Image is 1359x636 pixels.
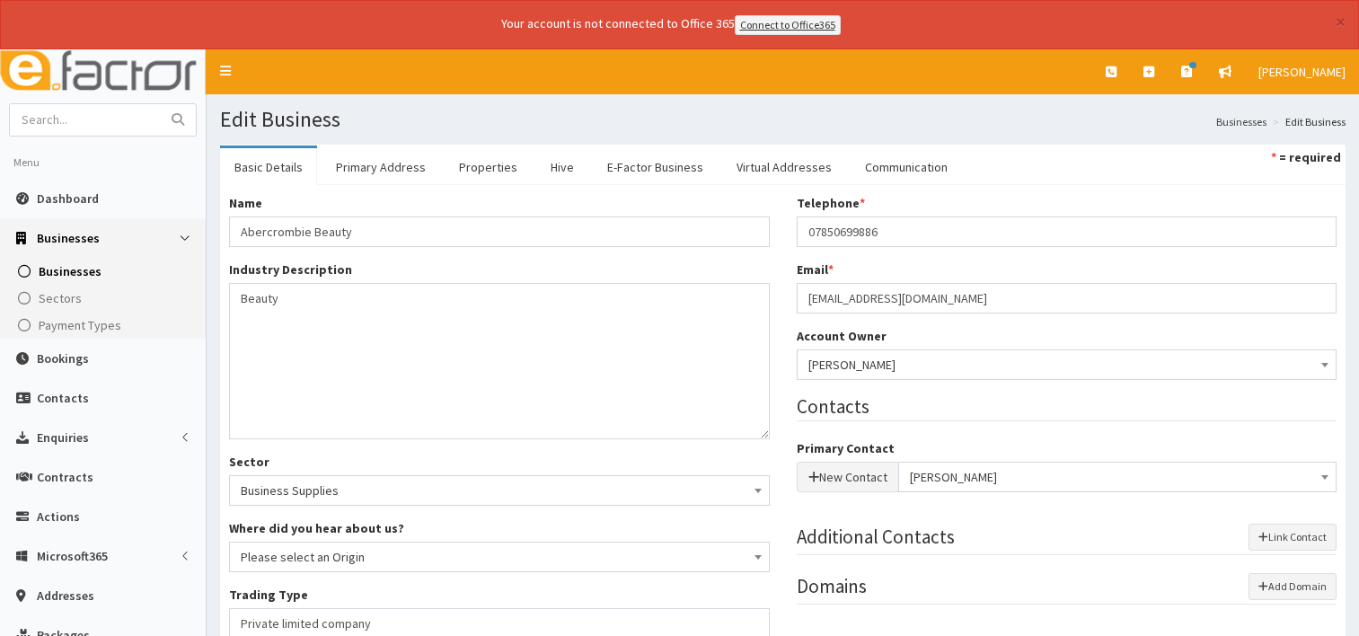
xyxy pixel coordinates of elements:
[37,469,93,485] span: Contracts
[37,190,99,207] span: Dashboard
[797,393,1337,421] legend: Contacts
[445,148,532,186] a: Properties
[37,508,80,525] span: Actions
[797,462,899,492] button: New Contact
[39,263,101,279] span: Businesses
[241,544,758,570] span: Please select an Origin
[1336,13,1346,31] button: ×
[1245,49,1359,94] a: [PERSON_NAME]
[593,148,718,186] a: E-Factor Business
[1249,524,1337,551] button: Link Contact
[4,258,206,285] a: Businesses
[1216,114,1266,129] a: Businesses
[536,148,588,186] a: Hive
[220,108,1346,131] h1: Edit Business
[797,194,865,212] label: Telephone
[229,475,770,506] span: Business Supplies
[37,548,108,564] span: Microsoft365
[229,519,404,537] label: Where did you hear about us?
[37,429,89,446] span: Enquiries
[37,390,89,406] span: Contacts
[797,573,1337,605] legend: Domains
[1279,149,1341,165] strong: = required
[851,148,962,186] a: Communication
[910,464,1326,490] span: Olivia Humphries
[37,230,100,246] span: Businesses
[4,285,206,312] a: Sectors
[229,261,352,278] label: Industry Description
[39,290,82,306] span: Sectors
[39,317,121,333] span: Payment Types
[229,194,262,212] label: Name
[722,148,846,186] a: Virtual Addresses
[220,148,317,186] a: Basic Details
[4,312,206,339] a: Payment Types
[797,327,887,345] label: Account Owner
[322,148,440,186] a: Primary Address
[1268,114,1346,129] li: Edit Business
[797,261,834,278] label: Email
[1249,573,1337,600] button: Add Domain
[229,586,308,604] label: Trading Type
[10,104,161,136] input: Search...
[808,352,1326,377] span: Jessica Carrington
[229,542,770,572] span: Please select an Origin
[37,350,89,367] span: Bookings
[241,478,758,503] span: Business Supplies
[735,15,841,35] a: Connect to Office365
[797,349,1337,380] span: Jessica Carrington
[797,524,1337,555] legend: Additional Contacts
[229,283,770,439] textarea: Beauty
[797,439,895,457] label: Primary Contact
[37,587,94,604] span: Addresses
[898,462,1337,492] span: Olivia Humphries
[146,14,1196,35] div: Your account is not connected to Office 365
[229,453,269,471] label: Sector
[1258,64,1346,80] span: [PERSON_NAME]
